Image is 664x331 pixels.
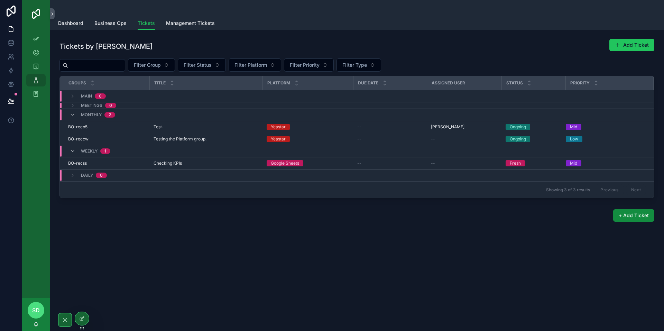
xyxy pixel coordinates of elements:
div: 2 [109,112,111,118]
span: Daily [81,173,93,178]
span: Dashboard [58,20,83,27]
a: Ongoing [506,124,561,130]
a: Yeastar [267,124,349,130]
button: Add Ticket [609,39,654,51]
span: Main [81,93,92,99]
span: Due Date [358,80,378,86]
div: 1 [104,148,106,154]
span: Platform [267,80,290,86]
span: Title [154,80,166,86]
a: BO-recp5 [68,124,145,130]
span: -- [357,160,361,166]
a: -- [431,136,497,142]
button: + Add Ticket [613,209,654,222]
div: Mid [570,160,577,166]
a: Test. [154,124,258,130]
a: Low [566,136,645,142]
a: -- [431,160,497,166]
div: Yeastar [271,136,286,142]
button: Select Button [284,58,334,72]
span: -- [357,136,361,142]
div: Fresh [510,160,521,166]
h1: Tickets by [PERSON_NAME] [59,42,153,51]
span: + Add Ticket [619,212,649,219]
a: Google Sheets [267,160,349,166]
img: App logo [30,8,41,19]
span: BO-recss [68,160,87,166]
span: Weekly [81,148,98,154]
div: scrollable content [22,28,50,109]
span: Business Ops [94,20,127,27]
a: Testing the Platform group. [154,136,258,142]
span: Priority [570,80,590,86]
a: -- [357,124,423,130]
span: Groups [68,80,86,86]
a: Ongoing [506,136,561,142]
button: Select Button [178,58,226,72]
span: Filter Status [184,62,212,68]
a: -- [357,160,423,166]
span: Filter Group [134,62,161,68]
div: Yeastar [271,124,286,130]
span: Testing the Platform group. [154,136,206,142]
span: -- [431,136,435,142]
span: Showing 3 of 3 results [546,187,590,193]
a: Mid [566,124,645,130]
a: -- [357,136,423,142]
div: Ongoing [510,124,526,130]
button: Select Button [229,58,281,72]
span: Checking KPIs [154,160,182,166]
span: Filter Platform [234,62,267,68]
span: Assigned User [432,80,465,86]
button: Select Button [128,58,175,72]
div: Ongoing [510,136,526,142]
div: Mid [570,124,577,130]
span: Filter Type [342,62,367,68]
span: -- [431,160,435,166]
a: Tickets [138,17,155,30]
a: Business Ops [94,17,127,31]
a: Fresh [506,160,561,166]
span: SD [32,306,40,314]
a: Yeastar [267,136,349,142]
div: Google Sheets [271,160,299,166]
div: 0 [100,173,103,178]
span: Tickets [138,20,155,27]
a: Checking KPIs [154,160,258,166]
span: BO-reccw [68,136,89,142]
span: Meetings [81,103,102,108]
span: -- [357,124,361,130]
a: BO-recss [68,160,145,166]
a: Mid [566,160,645,166]
a: BO-reccw [68,136,145,142]
a: [PERSON_NAME] [431,124,497,130]
a: Management Tickets [166,17,215,31]
div: 0 [109,103,112,108]
span: Status [506,80,523,86]
span: Management Tickets [166,20,215,27]
span: Monthly [81,112,102,118]
span: [PERSON_NAME] [431,124,464,130]
button: Select Button [336,58,381,72]
div: 0 [99,93,102,99]
div: Low [570,136,578,142]
span: Filter Priority [290,62,320,68]
span: BO-recp5 [68,124,87,130]
a: Dashboard [58,17,83,31]
span: Test. [154,124,163,130]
